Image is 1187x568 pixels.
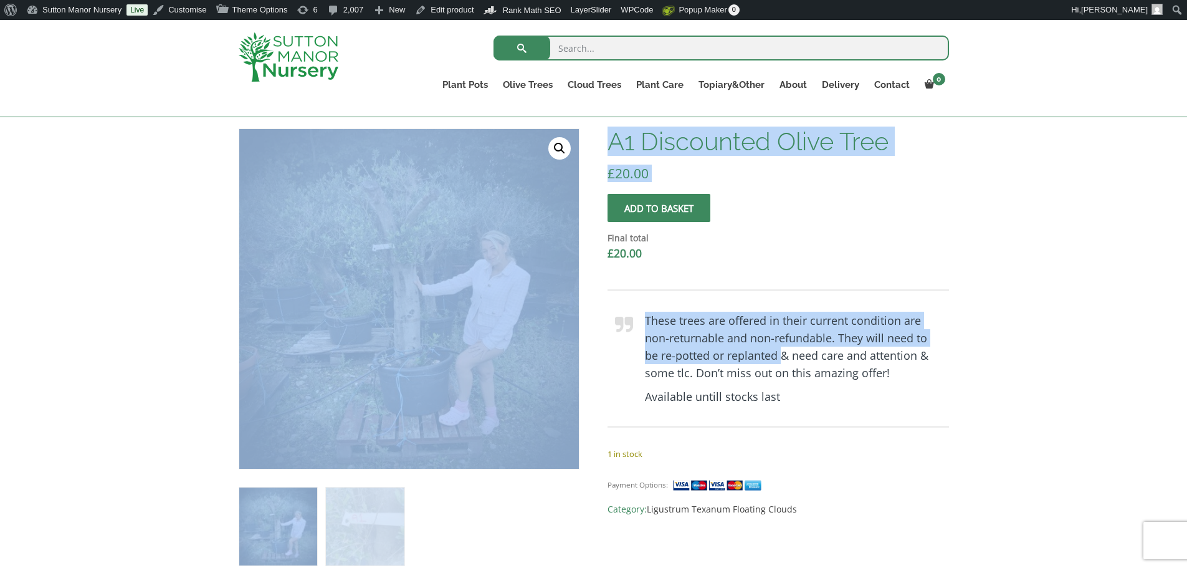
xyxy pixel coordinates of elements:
[608,502,948,517] span: Category:
[608,128,948,155] h1: A1 Discounted Olive Tree
[608,246,642,261] bdi: 20.00
[493,36,949,60] input: Search...
[608,480,668,489] small: Payment Options:
[728,4,740,16] span: 0
[672,479,766,492] img: payment supported
[126,4,148,16] a: Live
[933,73,945,85] span: 0
[814,76,867,94] a: Delivery
[645,313,928,380] strong: These trees are offered in their current condition are non-returnable and non-refundable. They wi...
[917,76,949,94] a: 0
[608,231,948,246] dt: Final total
[239,32,338,82] img: logo
[608,246,614,261] span: £
[435,76,495,94] a: Plant Pots
[691,76,772,94] a: Topiary&Other
[239,488,317,566] img: A1 Discounted Olive Tree
[772,76,814,94] a: About
[495,76,560,94] a: Olive Trees
[560,76,629,94] a: Cloud Trees
[867,76,917,94] a: Contact
[608,446,948,461] p: 1 in stock
[608,165,649,182] bdi: 20.00
[1081,5,1148,14] span: [PERSON_NAME]
[548,137,571,160] a: View full-screen image gallery
[503,6,561,15] span: Rank Math SEO
[645,388,933,405] p: Available untill stocks last
[629,76,691,94] a: Plant Care
[326,488,404,566] img: A1 Discounted Olive Tree - Image 2
[647,503,797,515] a: Ligustrum Texanum Floating Clouds
[608,194,710,222] button: Add to basket
[608,165,615,182] span: £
